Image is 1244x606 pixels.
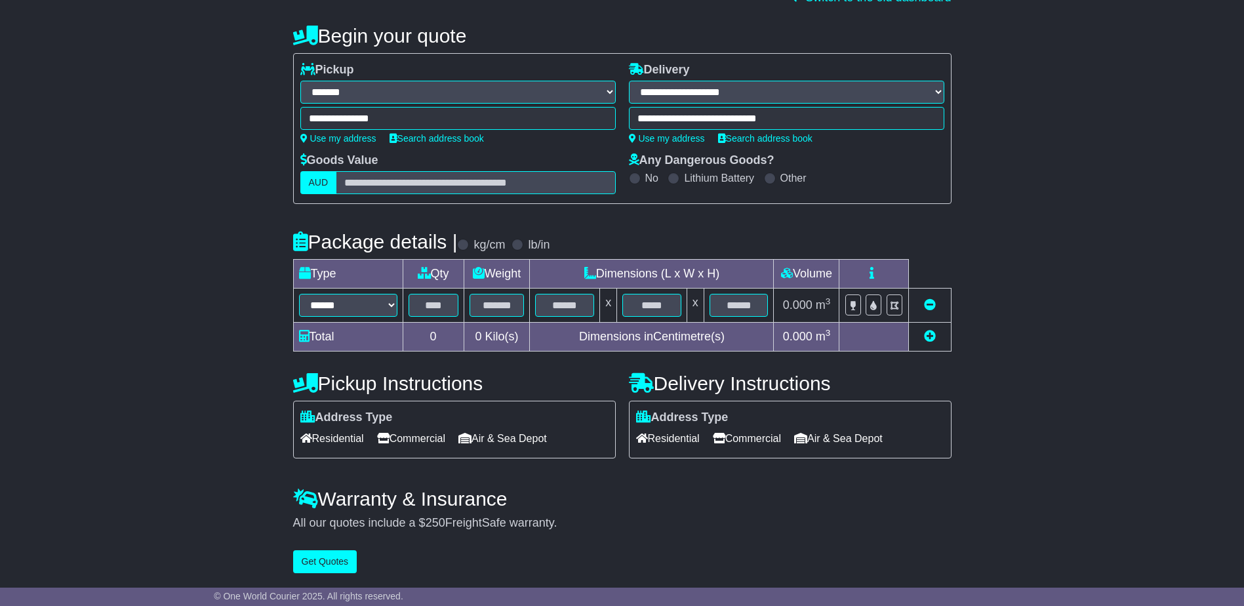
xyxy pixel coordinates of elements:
[293,231,458,253] h4: Package details |
[214,591,403,601] span: © One World Courier 2025. All rights reserved.
[713,428,781,449] span: Commercial
[629,373,952,394] h4: Delivery Instructions
[530,260,774,289] td: Dimensions (L x W x H)
[924,298,936,312] a: Remove this item
[530,323,774,352] td: Dimensions in Centimetre(s)
[629,63,690,77] label: Delivery
[300,153,378,168] label: Goods Value
[794,428,883,449] span: Air & Sea Depot
[464,260,530,289] td: Weight
[403,260,464,289] td: Qty
[426,516,445,529] span: 250
[458,428,547,449] span: Air & Sea Depot
[403,323,464,352] td: 0
[783,298,813,312] span: 0.000
[684,172,754,184] label: Lithium Battery
[774,260,839,289] td: Volume
[783,330,813,343] span: 0.000
[629,133,705,144] a: Use my address
[924,330,936,343] a: Add new item
[528,238,550,253] label: lb/in
[300,171,337,194] label: AUD
[816,298,831,312] span: m
[636,428,700,449] span: Residential
[475,330,481,343] span: 0
[718,133,813,144] a: Search address book
[293,488,952,510] h4: Warranty & Insurance
[645,172,658,184] label: No
[293,25,952,47] h4: Begin your quote
[300,133,376,144] a: Use my address
[473,238,505,253] label: kg/cm
[464,323,530,352] td: Kilo(s)
[390,133,484,144] a: Search address book
[293,373,616,394] h4: Pickup Instructions
[600,289,617,323] td: x
[629,153,774,168] label: Any Dangerous Goods?
[300,63,354,77] label: Pickup
[816,330,831,343] span: m
[826,328,831,338] sup: 3
[780,172,807,184] label: Other
[300,411,393,425] label: Address Type
[293,516,952,531] div: All our quotes include a $ FreightSafe warranty.
[826,296,831,306] sup: 3
[377,428,445,449] span: Commercial
[636,411,729,425] label: Address Type
[293,260,403,289] td: Type
[300,428,364,449] span: Residential
[293,550,357,573] button: Get Quotes
[293,323,403,352] td: Total
[687,289,704,323] td: x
